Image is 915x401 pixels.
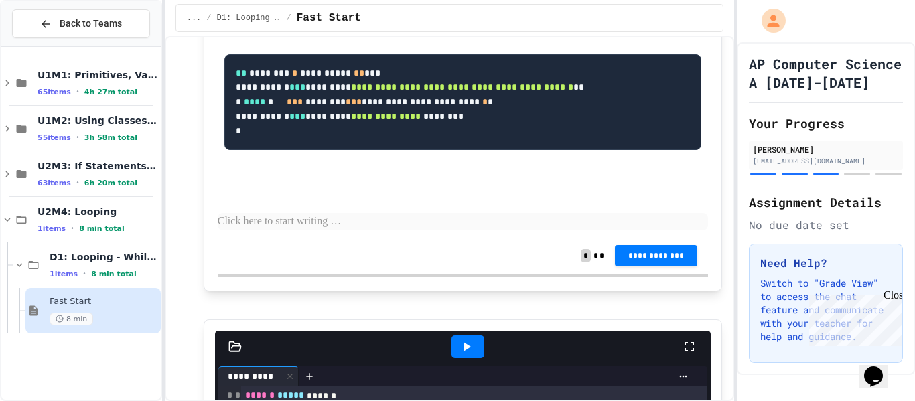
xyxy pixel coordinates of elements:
[38,160,158,172] span: U2M3: If Statements & Control Flow
[84,179,137,187] span: 6h 20m total
[217,13,281,23] span: D1: Looping - While Loops
[749,193,903,212] h2: Assignment Details
[79,224,125,233] span: 8 min total
[749,114,903,133] h2: Your Progress
[83,268,86,279] span: •
[60,17,122,31] span: Back to Teams
[804,289,902,346] iframe: chat widget
[50,296,158,307] span: Fast Start
[84,133,137,142] span: 3h 58m total
[50,313,93,325] span: 8 min
[749,54,903,92] h1: AP Computer Science A [DATE]-[DATE]
[287,13,291,23] span: /
[76,177,79,188] span: •
[38,206,158,218] span: U2M4: Looping
[38,114,158,127] span: U1M2: Using Classes and Objects
[71,223,74,234] span: •
[38,133,71,142] span: 55 items
[38,69,158,81] span: U1M1: Primitives, Variables, Basic I/O
[38,88,71,96] span: 65 items
[38,179,71,187] span: 63 items
[749,217,903,233] div: No due date set
[760,255,892,271] h3: Need Help?
[760,276,892,343] p: Switch to "Grade View" to access the chat feature and communicate with your teacher for help and ...
[753,156,899,166] div: [EMAIL_ADDRESS][DOMAIN_NAME]
[91,270,137,278] span: 8 min total
[50,270,78,278] span: 1 items
[76,86,79,97] span: •
[297,10,361,26] span: Fast Start
[753,143,899,155] div: [PERSON_NAME]
[859,347,902,388] iframe: chat widget
[12,9,150,38] button: Back to Teams
[76,132,79,143] span: •
[50,251,158,263] span: D1: Looping - While Loops
[38,224,66,233] span: 1 items
[748,5,789,36] div: My Account
[187,13,202,23] span: ...
[206,13,211,23] span: /
[84,88,137,96] span: 4h 27m total
[5,5,92,85] div: Chat with us now!Close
